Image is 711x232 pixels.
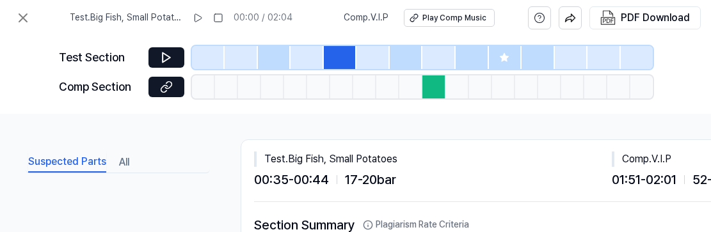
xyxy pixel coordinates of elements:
button: Plagiarism Rate Criteria [363,219,469,231]
img: share [564,12,576,24]
span: 01:51 - 02:01 [612,169,676,190]
span: Comp . V.I.P [344,12,388,24]
div: Test Section [59,49,141,67]
span: 00:35 - 00:44 [254,169,329,190]
div: PDF Download [621,10,690,26]
div: Play Comp Music [422,13,486,24]
button: help [528,6,551,29]
button: Play Comp Music [404,9,495,27]
button: Suspected Parts [28,152,106,173]
div: Test . Big Fish, Small Potatoes [254,151,612,167]
span: Test . Big Fish, Small Potatoes [70,12,182,24]
div: Comp Section [59,78,141,97]
span: 17 - 20 bar [345,169,396,190]
button: PDF Download [598,7,692,29]
svg: help [534,12,545,24]
button: All [119,152,129,173]
img: PDF Download [600,10,616,26]
div: 00:00 / 02:04 [234,12,292,24]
